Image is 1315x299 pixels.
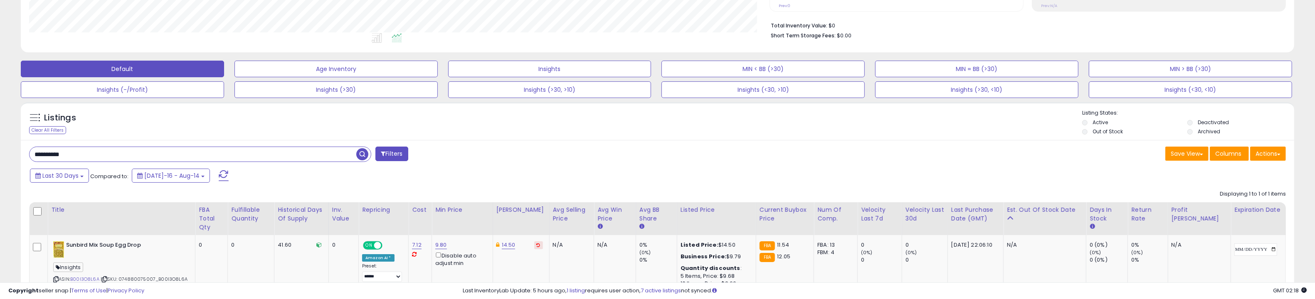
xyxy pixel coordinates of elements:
div: 0 [905,256,947,264]
div: 0% [639,256,677,264]
b: Total Inventory Value: [771,22,827,29]
div: Est. Out Of Stock Date [1007,206,1083,214]
div: Listed Price [681,206,752,214]
div: Displaying 1 to 1 of 1 items [1220,190,1286,198]
div: Last InventoryLab Update: 5 hours ago, requires user action, not synced. [463,287,1307,295]
div: $9.79 [681,253,750,260]
small: Avg BB Share. [639,223,644,230]
th: CSV column name: cust_attr_1_Expiration date [1231,202,1286,235]
button: Age Inventory [234,61,438,77]
button: Insights (<30, <10) [1089,81,1292,98]
div: Min Price [435,206,489,214]
div: 0 (0%) [1090,256,1127,264]
div: Cost [412,206,428,214]
div: 10 Items, Price: $9.66 [681,280,750,287]
div: Amazon AI * [362,254,395,262]
button: Insights (>30, >10) [448,81,651,98]
span: 2025-09-15 02:18 GMT [1273,287,1307,294]
button: MIN = BB (>30) [875,61,1078,77]
p: N/A [1007,241,1080,249]
button: [DATE]-16 - Aug-14 [132,169,210,183]
button: Actions [1250,147,1286,161]
div: N/A [553,241,588,249]
strong: Copyright [8,287,39,294]
small: (0%) [639,249,651,256]
small: Days In Stock. [1090,223,1095,230]
div: Inv. value [332,206,355,223]
h5: Listings [44,112,76,124]
small: (0%) [905,249,917,256]
span: $0.00 [837,32,851,39]
div: Expiration date [1234,206,1282,214]
p: Listing States: [1082,109,1294,117]
div: 0 [905,241,947,249]
div: 0% [1131,241,1167,249]
span: 11.54 [777,241,789,249]
a: 9.80 [435,241,447,249]
small: Avg Win Price. [597,223,602,230]
b: Listed Price: [681,241,718,249]
span: Insights [53,262,83,272]
a: Terms of Use [71,287,106,294]
a: 14.50 [502,241,516,249]
div: FBM: 4 [817,249,851,256]
small: Prev: N/A [1041,3,1057,8]
button: Filters [375,147,408,161]
div: 0 [231,241,268,249]
small: (0%) [1131,249,1143,256]
small: Prev: 0 [779,3,790,8]
span: Compared to: [90,172,128,180]
small: FBA [760,241,775,250]
div: [DATE] 22:06:10 [951,241,997,249]
a: B00I3O8L6A [70,276,99,283]
b: Business Price: [681,252,726,260]
div: 0 [332,241,352,249]
button: Insights (<30, >10) [661,81,865,98]
small: FBA [760,253,775,262]
div: Avg Selling Price [553,206,591,223]
div: seller snap | | [8,287,144,295]
a: Privacy Policy [108,287,144,294]
span: Columns [1215,149,1241,158]
div: Avg BB Share [639,206,674,223]
button: Columns [1210,147,1249,161]
div: 0% [1131,256,1167,264]
div: FBA Total Qty [199,206,224,232]
button: Insights (>30, <10) [875,81,1078,98]
div: 41.60 [278,241,322,249]
button: Last 30 Days [30,169,89,183]
div: Disable auto adjust min [435,251,486,267]
div: Velocity Last 30d [905,206,944,223]
b: Sunbird Mix Soup Egg Drop [66,241,167,251]
button: Insights (-/Profit) [21,81,224,98]
div: Return Rate [1131,206,1164,223]
button: Default [21,61,224,77]
div: Title [51,206,192,214]
span: 12.05 [777,252,790,260]
div: 0 (0%) [1090,241,1127,249]
button: Insights [448,61,651,77]
label: Out of Stock [1093,128,1123,135]
div: FBA: 13 [817,241,851,249]
span: Last 30 Days [42,172,79,180]
a: 7.12 [412,241,422,249]
div: Velocity Last 7d [861,206,898,223]
b: Short Term Storage Fees: [771,32,836,39]
div: Repricing [362,206,405,214]
span: | SKU: 074880075007_B00I3O8L6A [101,276,188,282]
div: Avg Win Price [597,206,632,223]
div: Preset: [362,263,402,282]
div: Fulfillable Quantity [231,206,271,223]
button: MIN < BB (>30) [661,61,865,77]
div: N/A [597,241,629,249]
div: N/A [1172,241,1225,249]
div: 0 [861,241,902,249]
li: $0 [771,20,1280,30]
span: [DATE]-16 - Aug-14 [144,172,200,180]
span: ON [364,242,374,249]
div: Last Purchase Date (GMT) [951,206,1000,223]
div: Profit [PERSON_NAME] [1172,206,1228,223]
div: [PERSON_NAME] [496,206,546,214]
label: Deactivated [1198,119,1229,126]
div: Current Buybox Price [760,206,810,223]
